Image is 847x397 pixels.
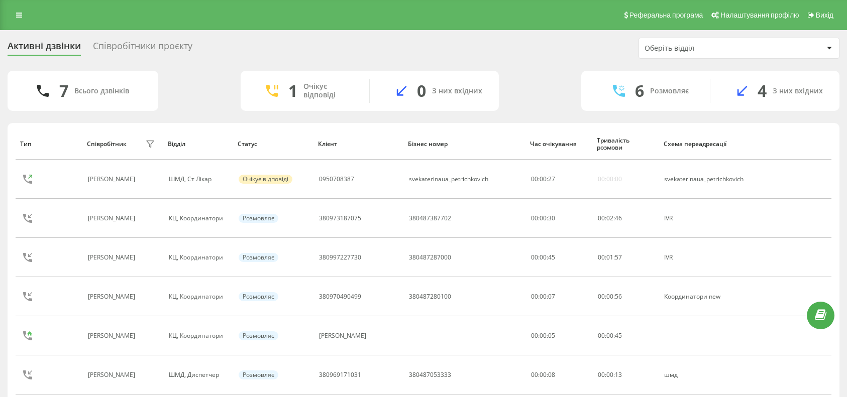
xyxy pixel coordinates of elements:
div: Розмовляє [239,370,278,379]
div: ШМД, Диспетчер [169,371,228,378]
div: шмд [664,371,759,378]
div: 380487053333 [409,371,451,378]
div: Співробітники проєкту [93,41,192,56]
div: Очікує відповіді [239,175,292,184]
span: Реферальна програма [629,11,703,19]
div: : : [598,254,622,261]
div: З них вхідних [432,87,482,95]
div: 0950708387 [319,176,354,183]
div: КЦ, Координатори [169,293,228,300]
div: 380973187075 [319,215,361,222]
div: [PERSON_NAME] [88,332,138,339]
div: Розмовляє [239,331,278,340]
div: Розмовляє [239,292,278,301]
span: 00 [606,331,613,340]
span: Вихід [816,11,833,19]
div: [PERSON_NAME] [88,215,138,222]
div: 380997227730 [319,254,361,261]
span: 00 [606,292,613,301]
div: Статус [238,141,308,148]
div: 1 [288,81,297,100]
div: IVR [664,215,759,222]
div: 4 [758,81,767,100]
span: 56 [615,292,622,301]
div: : : [598,371,622,378]
span: 00 [598,292,605,301]
div: : : [531,176,555,183]
div: 00:00:45 [531,254,587,261]
span: 13 [615,370,622,379]
div: 380969171031 [319,371,361,378]
div: КЦ, Координатори [169,332,228,339]
span: 01 [606,253,613,261]
span: 45 [615,331,622,340]
div: svekaterinaua_petrichkovich [664,176,759,183]
div: [PERSON_NAME] [88,176,138,183]
div: Клієнт [318,141,398,148]
div: Координатори new [664,293,759,300]
span: 00 [598,214,605,222]
span: 57 [615,253,622,261]
div: : : [598,215,622,222]
div: 00:00:30 [531,215,587,222]
div: : : [598,293,622,300]
div: 00:00:08 [531,371,587,378]
div: 00:00:05 [531,332,587,339]
div: svekaterinaua_petrichkovich [409,176,488,183]
div: 6 [635,81,644,100]
div: Розмовляє [239,253,278,262]
div: Тривалість розмови [597,137,654,152]
span: 00 [531,175,538,183]
span: 02 [606,214,613,222]
div: ШМД, Ст Лікар [169,176,228,183]
span: 27 [548,175,555,183]
span: 46 [615,214,622,222]
span: 00 [606,370,613,379]
div: [PERSON_NAME] [88,371,138,378]
span: 00 [598,253,605,261]
div: Очікує відповіді [303,82,354,99]
div: Розмовляє [650,87,689,95]
div: [PERSON_NAME] [88,293,138,300]
div: 380487287000 [409,254,451,261]
div: Схема переадресації [664,141,760,148]
div: 380487387702 [409,215,451,222]
div: 380970490499 [319,293,361,300]
div: З них вхідних [773,87,823,95]
span: 00 [598,370,605,379]
div: IVR [664,254,759,261]
div: Розмовляє [239,214,278,223]
div: [PERSON_NAME] [319,332,366,339]
div: Всього дзвінків [74,87,129,95]
div: Час очікування [530,141,587,148]
div: КЦ, Координатори [169,254,228,261]
div: 7 [59,81,68,100]
div: 0 [417,81,426,100]
div: Тип [20,141,77,148]
div: Активні дзвінки [8,41,81,56]
div: : : [598,332,622,339]
div: Оберіть відділ [645,44,765,53]
div: 380487280100 [409,293,451,300]
div: Бізнес номер [408,141,520,148]
span: Налаштування профілю [720,11,799,19]
div: 00:00:07 [531,293,587,300]
div: Відділ [168,141,228,148]
span: 00 [540,175,547,183]
span: 00 [598,331,605,340]
div: Співробітник [87,141,127,148]
div: КЦ, Координатори [169,215,228,222]
div: 00:00:00 [598,176,622,183]
div: [PERSON_NAME] [88,254,138,261]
